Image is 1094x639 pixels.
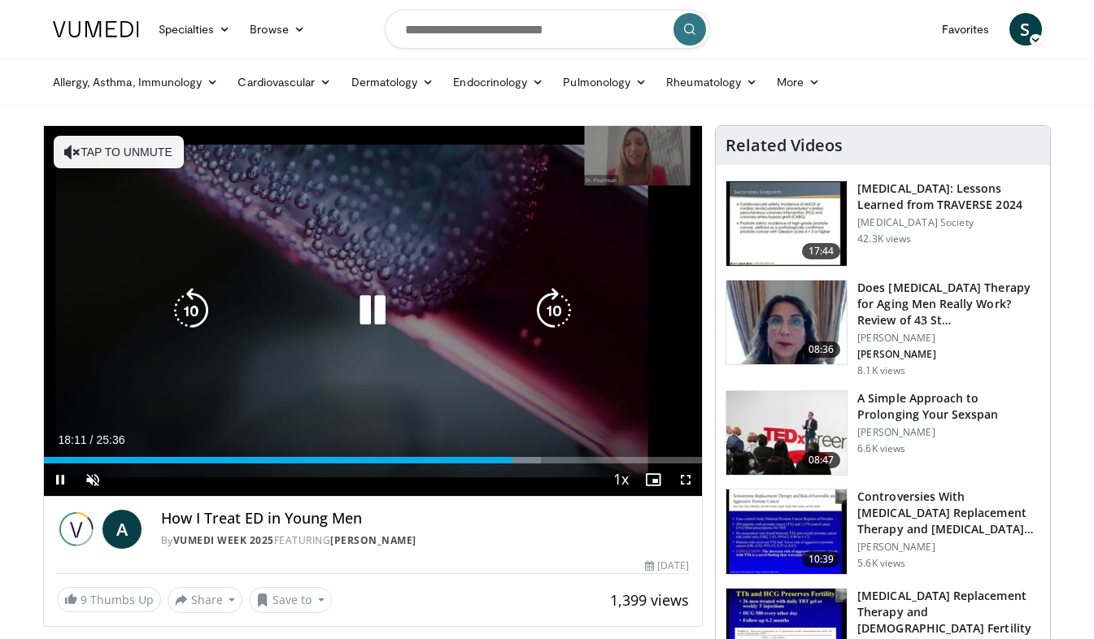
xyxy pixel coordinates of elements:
span: 18:11 [59,433,87,446]
button: Unmute [76,463,109,496]
img: 1317c62a-2f0d-4360-bee0-b1bff80fed3c.150x105_q85_crop-smart_upscale.jpg [726,181,847,266]
img: 418933e4-fe1c-4c2e-be56-3ce3ec8efa3b.150x105_q85_crop-smart_upscale.jpg [726,489,847,574]
p: 8.1K views [857,364,905,377]
h4: How I Treat ED in Young Men [161,510,690,528]
a: More [767,66,830,98]
button: Save to [249,587,332,613]
button: Tap to unmute [54,136,184,168]
button: Fullscreen [669,463,702,496]
img: VuMedi Logo [53,21,139,37]
h4: Related Videos [726,136,843,155]
a: S [1009,13,1042,46]
span: 08:47 [802,452,841,468]
video-js: Video Player [44,126,703,497]
h3: A Simple Approach to Prolonging Your Sexspan [857,390,1040,423]
span: 10:39 [802,551,841,567]
a: Favorites [932,13,1000,46]
a: Vumedi Week 2025 [173,533,274,547]
a: Dermatology [342,66,444,98]
p: 42.3K views [857,233,911,246]
h3: Controversies With [MEDICAL_DATA] Replacement Therapy and [MEDICAL_DATA] Can… [857,489,1040,537]
span: 17:44 [802,243,841,259]
button: Enable picture-in-picture mode [637,463,669,496]
p: [PERSON_NAME] [857,426,1040,439]
p: 6.6K views [857,442,905,455]
a: Cardiovascular [228,66,341,98]
p: [MEDICAL_DATA] Society [857,216,1040,229]
a: 08:47 A Simple Approach to Prolonging Your Sexspan [PERSON_NAME] 6.6K views [726,390,1040,476]
h3: [MEDICAL_DATA] Replacement Therapy and [DEMOGRAPHIC_DATA] Fertility [857,588,1040,637]
a: A [102,510,142,549]
a: Specialties [149,13,241,46]
span: 1,399 views [610,590,689,610]
span: 08:36 [802,341,841,358]
a: 17:44 [MEDICAL_DATA]: Lessons Learned from TRAVERSE 2024 [MEDICAL_DATA] Society 42.3K views [726,180,1040,267]
p: [PERSON_NAME] [857,541,1040,554]
a: Endocrinology [443,66,553,98]
a: Allergy, Asthma, Immunology [43,66,229,98]
span: 9 [81,592,87,607]
p: 5.6K views [857,557,905,570]
a: 10:39 Controversies With [MEDICAL_DATA] Replacement Therapy and [MEDICAL_DATA] Can… [PERSON_NAME]... [726,489,1040,575]
button: Pause [44,463,76,496]
a: [PERSON_NAME] [330,533,416,547]
h3: [MEDICAL_DATA]: Lessons Learned from TRAVERSE 2024 [857,180,1040,213]
a: Pulmonology [553,66,656,98]
a: Rheumatology [656,66,767,98]
a: Browse [240,13,315,46]
p: [PERSON_NAME] [857,332,1040,345]
img: 4d4bce34-7cbb-4531-8d0c-5308a71d9d6c.150x105_q85_crop-smart_upscale.jpg [726,280,847,365]
a: 08:36 Does [MEDICAL_DATA] Therapy for Aging Men Really Work? Review of 43 St… [PERSON_NAME] [PERS... [726,280,1040,377]
img: c4bd4661-e278-4c34-863c-57c104f39734.150x105_q85_crop-smart_upscale.jpg [726,391,847,476]
button: Share [168,587,243,613]
button: Playback Rate [604,463,637,496]
a: 9 Thumbs Up [57,587,161,612]
input: Search topics, interventions [385,10,710,49]
div: [DATE] [645,559,689,573]
div: By FEATURING [161,533,690,548]
span: / [90,433,94,446]
div: Progress Bar [44,457,703,463]
h3: Does [MEDICAL_DATA] Therapy for Aging Men Really Work? Review of 43 St… [857,280,1040,328]
span: 25:36 [96,433,124,446]
img: Vumedi Week 2025 [57,510,96,549]
p: [PERSON_NAME] [857,348,1040,361]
